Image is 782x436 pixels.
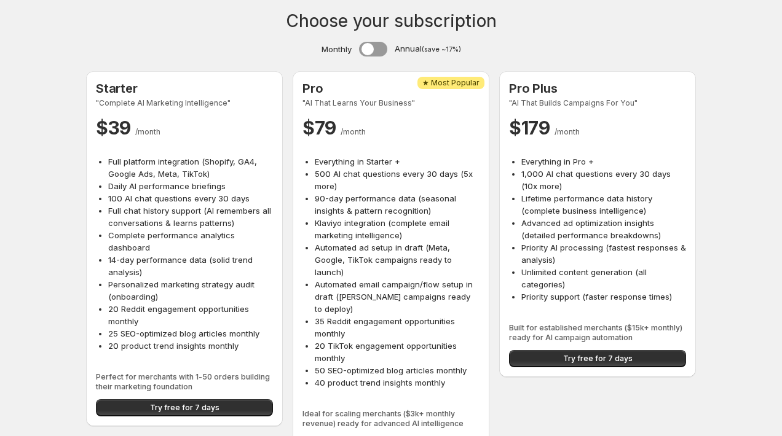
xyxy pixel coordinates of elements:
li: 500 AI chat questions every 30 days (5x more) [315,168,480,192]
li: Priority support (faster response times) [521,290,686,303]
span: Built for established merchants ($15k+ monthly) ready for AI campaign automation [509,323,686,343]
span: Try free for 7 days [150,403,219,413]
span: ★ Most Popular [422,78,480,88]
li: 1,000 AI chat questions every 30 days (10x more) [521,168,686,192]
span: Try free for 7 days [563,354,633,364]
span: Monthly [322,43,352,55]
h1: Choose your subscription [286,15,497,27]
small: (save ~17%) [422,45,461,53]
button: Try free for 7 days [96,399,273,416]
li: Unlimited content generation (all categories) [521,266,686,290]
li: Full platform integration (Shopify, GA4, Google Ads, Meta, TikTok) [108,155,273,180]
li: Advanced ad optimization insights (detailed performance breakdowns) [521,217,686,241]
li: 40 product trend insights monthly [315,376,480,389]
li: Klaviyo integration (complete email marketing intelligence) [315,217,480,241]
h2: Pro [302,81,480,96]
span: "AI That Learns Your Business" [302,98,480,108]
span: Annual [395,42,461,56]
li: Automated ad setup in draft (Meta, Google, TikTok campaigns ready to launch) [315,241,480,278]
li: 14-day performance data (solid trend analysis) [108,254,273,278]
h2: Pro Plus [509,81,686,96]
span: Ideal for scaling merchants ($3k+ monthly revenue) ready for advanced AI intelligence [302,409,480,429]
span: / month [341,127,366,136]
li: 20 product trend insights monthly [108,340,273,352]
li: Priority AI processing (fastest responses & analysis) [521,241,686,266]
li: Everything in Starter + [315,155,480,168]
li: 35 Reddit engagement opportunities monthly [315,315,480,340]
span: Perfect for merchants with 1-50 orders building their marketing foundation [96,372,273,392]
li: Lifetime performance data history (complete business intelligence) [521,192,686,217]
span: / month [555,127,580,136]
button: Try free for 7 days [509,350,686,367]
li: Automated email campaign/flow setup in draft ([PERSON_NAME] campaigns ready to deploy) [315,278,480,315]
li: 50 SEO-optimized blog articles monthly [315,364,480,376]
p: $ 179 [509,115,686,140]
li: Full chat history support (AI remembers all conversations & learns patterns) [108,204,273,229]
li: 90-day performance data (seasonal insights & pattern recognition) [315,192,480,217]
p: $ 39 [96,115,273,140]
li: Personalized marketing strategy audit (onboarding) [108,278,273,303]
p: $ 79 [302,115,480,140]
li: 20 Reddit engagement opportunities monthly [108,303,273,327]
span: "Complete AI Marketing Intelligence" [96,98,273,108]
li: Daily AI performance briefings [108,180,273,192]
li: 100 AI chat questions every 30 days [108,192,273,204]
li: Everything in Pro + [521,155,686,168]
span: "AI That Builds Campaigns For You" [509,98,686,108]
li: 25 SEO-optimized blog articles monthly [108,327,273,340]
h2: Starter [96,81,273,96]
span: / month [135,127,160,136]
li: Complete performance analytics dashboard [108,229,273,254]
li: 20 TikTok engagement opportunities monthly [315,340,480,364]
